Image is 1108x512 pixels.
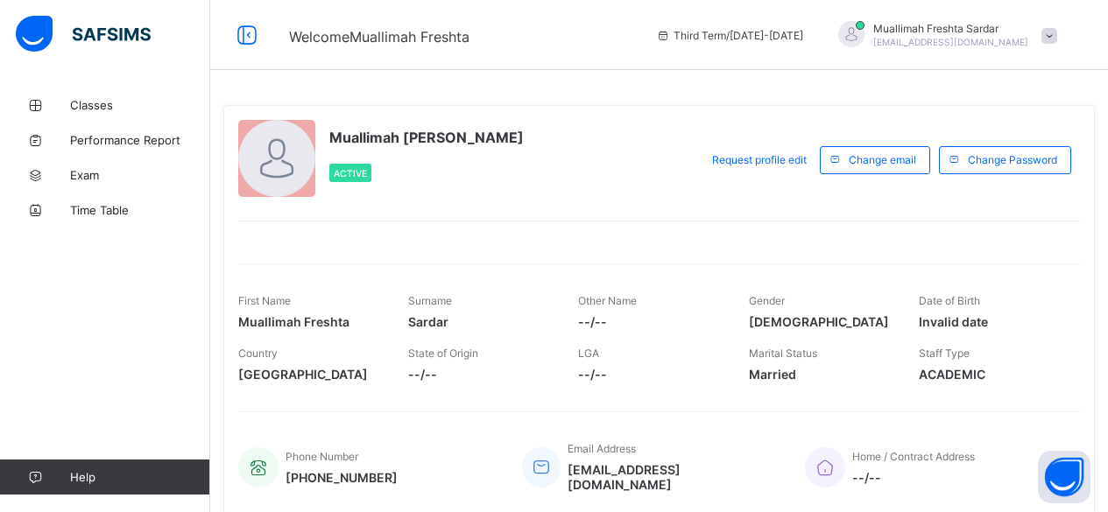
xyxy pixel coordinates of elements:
span: Active [334,168,367,179]
span: --/-- [578,314,722,329]
span: Help [70,470,209,484]
span: Invalid date [919,314,1062,329]
span: [EMAIL_ADDRESS][DOMAIN_NAME] [568,462,779,492]
span: Time Table [70,203,210,217]
span: Exam [70,168,210,182]
span: Phone Number [286,450,358,463]
span: Other Name [578,294,637,307]
span: Welcome Muallimah Freshta [289,28,469,46]
span: Change email [849,153,916,166]
span: --/-- [408,367,552,382]
span: --/-- [852,470,975,485]
span: [DEMOGRAPHIC_DATA] [749,314,893,329]
span: State of Origin [408,347,478,360]
span: session/term information [656,29,803,42]
span: Classes [70,98,210,112]
span: ACADEMIC [919,367,1062,382]
span: Sardar [408,314,552,329]
span: Performance Report [70,133,210,147]
span: Staff Type [919,347,970,360]
span: Muallimah Freshta [238,314,382,329]
span: LGA [578,347,599,360]
span: Marital Status [749,347,817,360]
span: Married [749,367,893,382]
span: --/-- [578,367,722,382]
div: Muallimah FreshtaSardar [821,21,1066,50]
span: [PHONE_NUMBER] [286,470,398,485]
span: Change Password [968,153,1057,166]
span: Muallimah Freshta Sardar [873,22,1028,35]
span: Email Address [568,442,636,455]
span: Gender [749,294,785,307]
span: Home / Contract Address [852,450,975,463]
span: Muallimah [PERSON_NAME] [329,129,524,146]
button: Open asap [1038,451,1090,503]
img: safsims [16,16,151,53]
span: Surname [408,294,452,307]
span: Date of Birth [919,294,980,307]
span: First Name [238,294,291,307]
span: Country [238,347,278,360]
span: [GEOGRAPHIC_DATA] [238,367,382,382]
span: [EMAIL_ADDRESS][DOMAIN_NAME] [873,37,1028,47]
span: Request profile edit [712,153,807,166]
